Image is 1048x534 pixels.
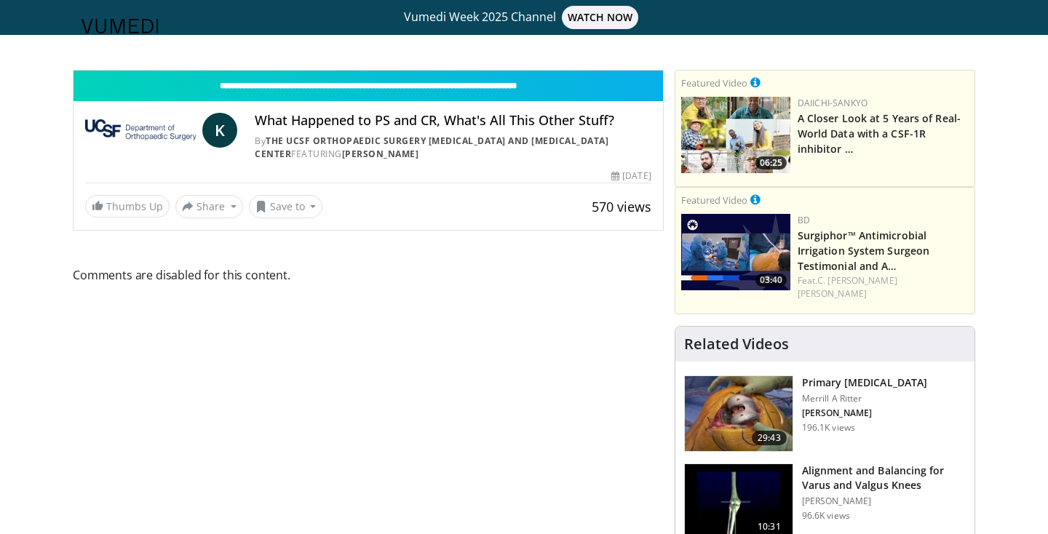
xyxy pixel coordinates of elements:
a: 03:40 [681,214,790,290]
a: 29:43 Primary [MEDICAL_DATA] Merrill A Ritter [PERSON_NAME] 196.1K views [684,375,966,453]
span: Comments are disabled for this content. [73,266,664,284]
h3: Surgiphor™ Antimicrobial Irrigation System Surgeon Testimonial and Application in Total Knee Arth... [798,227,969,273]
img: 70422da6-974a-44ac-bf9d-78c82a89d891.150x105_q85_crop-smart_upscale.jpg [681,214,790,290]
p: [PERSON_NAME] [802,495,966,507]
span: 10:31 [752,519,787,534]
div: Feat. [798,274,969,300]
button: Save to [249,195,323,218]
small: Featured Video [681,194,747,207]
p: 96.6K views [802,510,850,522]
a: This is paid for by BD [750,191,761,207]
img: VuMedi Logo [82,19,159,33]
h3: Primary [MEDICAL_DATA] [802,375,927,390]
p: 196.1K views [802,422,855,434]
span: 570 views [592,198,651,215]
img: The UCSF Orthopaedic Surgery Arthritis and Joint Replacement Center [85,113,196,148]
h4: Related Videos [684,335,789,353]
h3: A Closer Look at 5 Years of Real-World Data with a CSF-1R inhibitor for patients with TGCT [798,110,969,156]
span: 03:40 [755,274,787,287]
a: This is paid for by Daiichi-Sankyo [750,74,761,90]
button: Share [175,195,243,218]
div: [DATE] [611,170,651,183]
div: By FEATURING [255,135,651,161]
small: Featured Video [681,76,747,89]
a: 06:25 [681,97,790,173]
a: Surgiphor™ Antimicrobial Irrigation System Surgeon Testimonial and A… [798,228,930,273]
a: A Closer Look at 5 Years of Real-World Data with a CSF-1R inhibitor … [798,111,961,156]
p: Michael Berend [802,407,927,419]
a: C. [PERSON_NAME] [PERSON_NAME] [798,274,897,300]
span: 29:43 [752,431,787,445]
img: 297061_3.png.150x105_q85_crop-smart_upscale.jpg [685,376,793,452]
a: The UCSF Orthopaedic Surgery [MEDICAL_DATA] and [MEDICAL_DATA] Center [255,135,608,160]
h4: What Happened to PS and CR, What's All This Other Stuff? [255,113,651,129]
a: BD [798,214,810,226]
a: K [202,113,237,148]
a: Thumbs Up [85,195,170,218]
img: 93c22cae-14d1-47f0-9e4a-a244e824b022.png.150x105_q85_crop-smart_upscale.jpg [681,97,790,173]
h3: Alignment and Balancing for Varus and Valgus Knees [802,463,966,493]
a: Daiichi-Sankyo [798,97,868,109]
span: 06:25 [755,156,787,170]
a: [PERSON_NAME] [342,148,419,160]
p: Merrill A Ritter [802,393,927,405]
